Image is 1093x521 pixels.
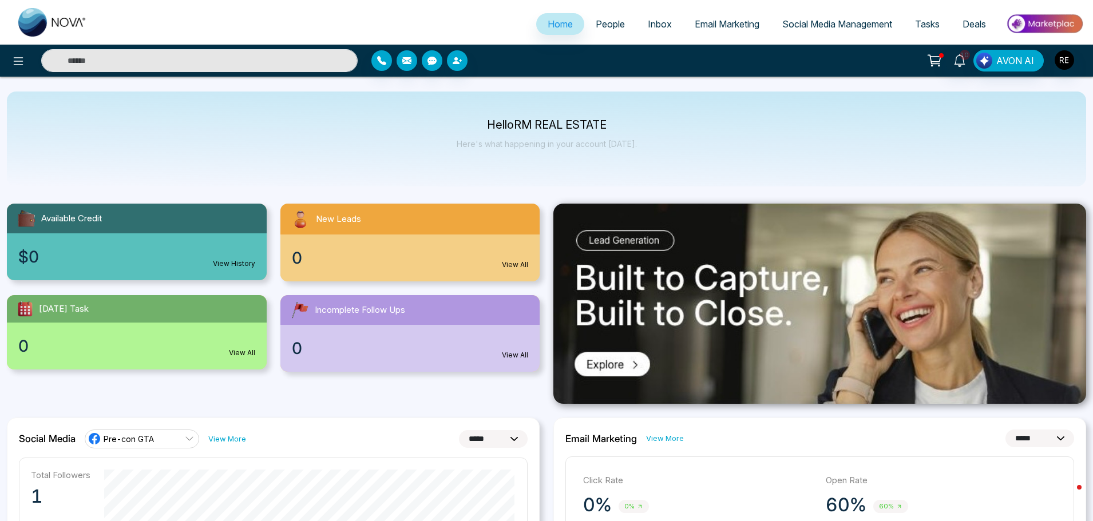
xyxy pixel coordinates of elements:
[695,18,759,30] span: Email Marketing
[1055,50,1074,70] img: User Avatar
[18,8,87,37] img: Nova CRM Logo
[502,260,528,270] a: View All
[946,50,973,70] a: 10
[636,13,683,35] a: Inbox
[274,295,547,372] a: Incomplete Follow Ups0View All
[548,18,573,30] span: Home
[1054,482,1082,510] iframe: Intercom live chat
[960,50,970,60] span: 10
[457,139,637,149] p: Here's what happening in your account [DATE].
[648,18,672,30] span: Inbox
[31,470,90,480] p: Total Followers
[31,485,90,508] p: 1
[583,474,814,487] p: Click Rate
[826,494,866,516] p: 60%
[315,304,405,317] span: Incomplete Follow Ups
[873,500,908,513] span: 60%
[904,13,951,35] a: Tasks
[213,258,255,269] a: View History
[1003,11,1086,37] img: Market-place.gif
[19,433,76,444] h2: Social Media
[565,433,637,444] h2: Email Marketing
[18,245,39,269] span: $0
[826,474,1057,487] p: Open Rate
[583,494,612,516] p: 0%
[619,500,649,513] span: 0%
[290,300,310,320] img: followUps.svg
[290,208,311,230] img: newLeads.svg
[915,18,940,30] span: Tasks
[976,53,992,69] img: Lead Flow
[316,213,361,226] span: New Leads
[553,204,1086,404] img: .
[502,350,528,360] a: View All
[646,433,684,444] a: View More
[18,334,29,358] span: 0
[596,18,625,30] span: People
[973,50,1044,71] button: AVON AI
[963,18,986,30] span: Deals
[292,246,302,270] span: 0
[457,120,637,130] p: Hello RM REAL ESTATE
[683,13,771,35] a: Email Marketing
[208,433,246,444] a: View More
[16,300,34,318] img: todayTask.svg
[782,18,892,30] span: Social Media Management
[584,13,636,35] a: People
[996,54,1034,67] span: AVON AI
[771,13,904,35] a: Social Media Management
[41,212,102,225] span: Available Credit
[16,208,37,229] img: availableCredit.svg
[274,204,547,281] a: New Leads0View All
[951,13,997,35] a: Deals
[39,303,89,316] span: [DATE] Task
[104,433,154,444] span: Pre-con GTA
[229,348,255,358] a: View All
[292,336,302,360] span: 0
[536,13,584,35] a: Home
